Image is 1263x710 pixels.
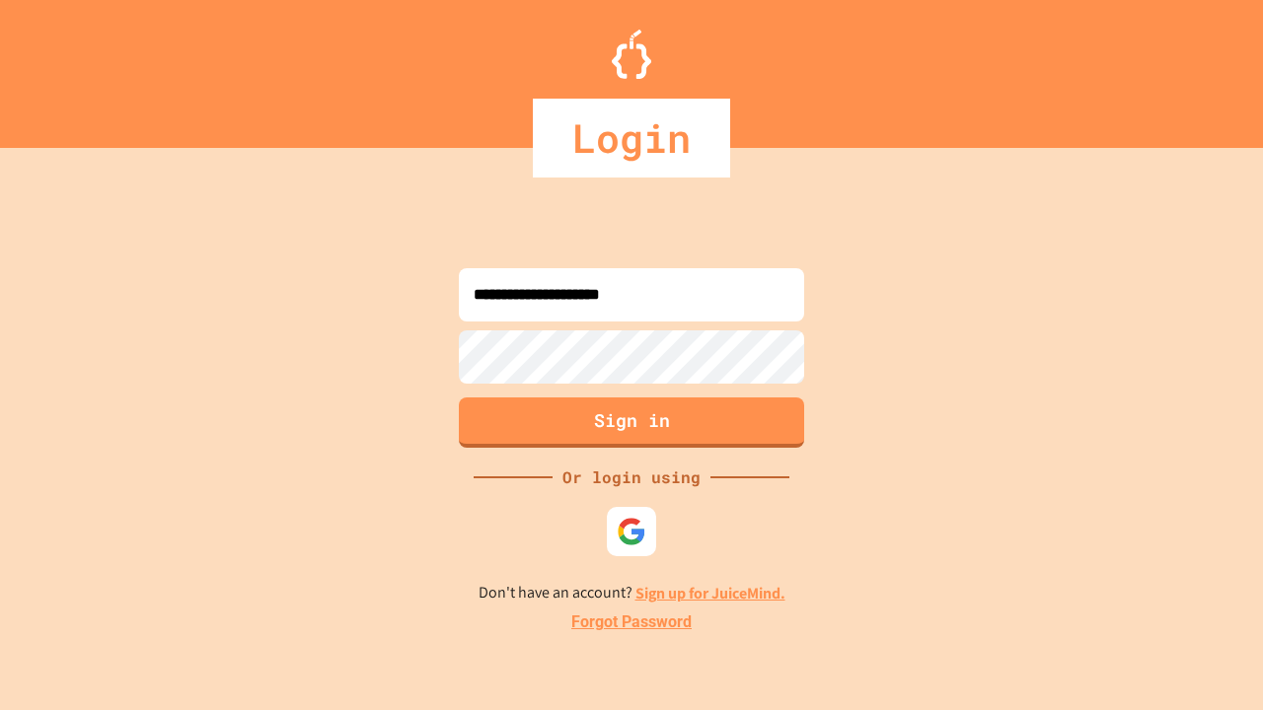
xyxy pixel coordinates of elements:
a: Forgot Password [571,610,692,634]
button: Sign in [459,397,804,448]
div: Or login using [553,465,710,489]
img: google-icon.svg [617,517,646,546]
p: Don't have an account? [479,581,785,605]
div: Login [533,99,730,177]
a: Sign up for JuiceMind. [635,583,785,603]
img: Logo.svg [612,30,651,79]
